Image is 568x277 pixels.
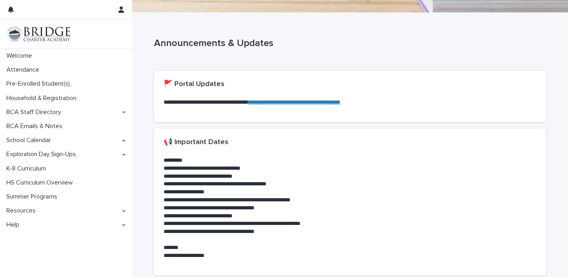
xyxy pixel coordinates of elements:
[3,136,57,144] p: School Calendar
[154,38,543,49] p: Announcements & Updates
[6,26,70,42] img: V1C1m3IdTEidaUdm9Hs0
[3,94,83,102] p: Household & Registration
[3,151,82,158] p: Exploration Day Sign-Ups
[3,179,79,187] p: HS Curriculum Overview
[3,165,52,173] p: K-8 Curriculum
[3,207,42,215] p: Resources
[164,138,228,147] h2: 📢 Important Dates
[3,80,76,88] p: Pre-Enrolled Student(s)
[3,221,26,229] p: Help
[3,52,38,60] p: Welcome
[3,66,46,74] p: Attendance
[3,108,68,116] p: BCA Staff Directory
[3,122,69,130] p: BCA Emails & Notes
[3,193,64,201] p: Summer Programs
[164,80,224,89] h2: 🚩 Portal Updates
